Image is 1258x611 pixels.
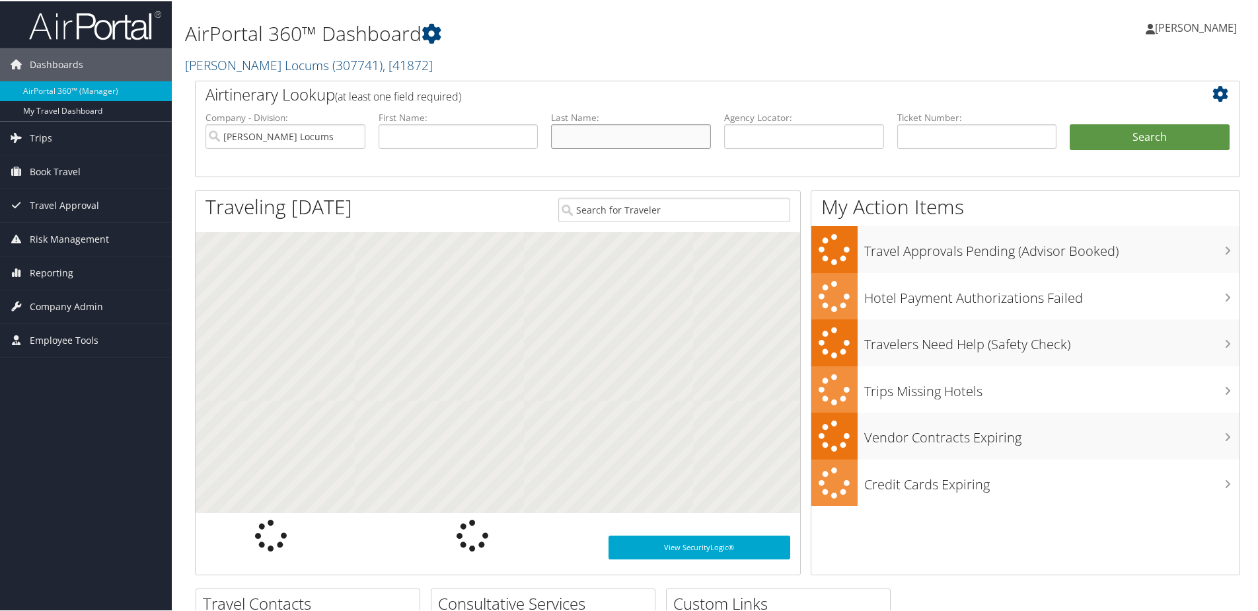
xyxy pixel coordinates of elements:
[30,255,73,288] span: Reporting
[811,192,1239,220] h1: My Action Items
[30,154,81,187] span: Book Travel
[30,323,98,356] span: Employee Tools
[185,55,433,73] a: [PERSON_NAME] Locums
[811,318,1239,365] a: Travelers Need Help (Safety Check)
[383,55,433,73] span: , [ 41872 ]
[205,82,1142,104] h2: Airtinerary Lookup
[811,225,1239,272] a: Travel Approvals Pending (Advisor Booked)
[332,55,383,73] span: ( 307741 )
[811,411,1239,458] a: Vendor Contracts Expiring
[185,19,895,46] h1: AirPortal 360™ Dashboard
[864,374,1239,399] h3: Trips Missing Hotels
[30,188,99,221] span: Travel Approval
[1070,123,1230,149] button: Search
[335,88,461,102] span: (at least one field required)
[30,222,109,255] span: Risk Management
[205,110,365,123] label: Company - Division:
[864,327,1239,352] h3: Travelers Need Help (Safety Check)
[811,365,1239,412] a: Trips Missing Hotels
[1146,7,1250,46] a: [PERSON_NAME]
[30,120,52,153] span: Trips
[864,281,1239,306] h3: Hotel Payment Authorizations Failed
[30,47,83,80] span: Dashboards
[811,458,1239,505] a: Credit Cards Expiring
[205,192,352,220] h1: Traveling [DATE]
[864,421,1239,446] h3: Vendor Contracts Expiring
[558,196,790,221] input: Search for Traveler
[29,9,161,40] img: airportal-logo.png
[30,289,103,322] span: Company Admin
[379,110,538,123] label: First Name:
[724,110,884,123] label: Agency Locator:
[609,534,790,558] a: View SecurityLogic®
[811,272,1239,319] a: Hotel Payment Authorizations Failed
[864,468,1239,493] h3: Credit Cards Expiring
[551,110,711,123] label: Last Name:
[864,234,1239,259] h3: Travel Approvals Pending (Advisor Booked)
[897,110,1057,123] label: Ticket Number:
[1155,19,1237,34] span: [PERSON_NAME]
